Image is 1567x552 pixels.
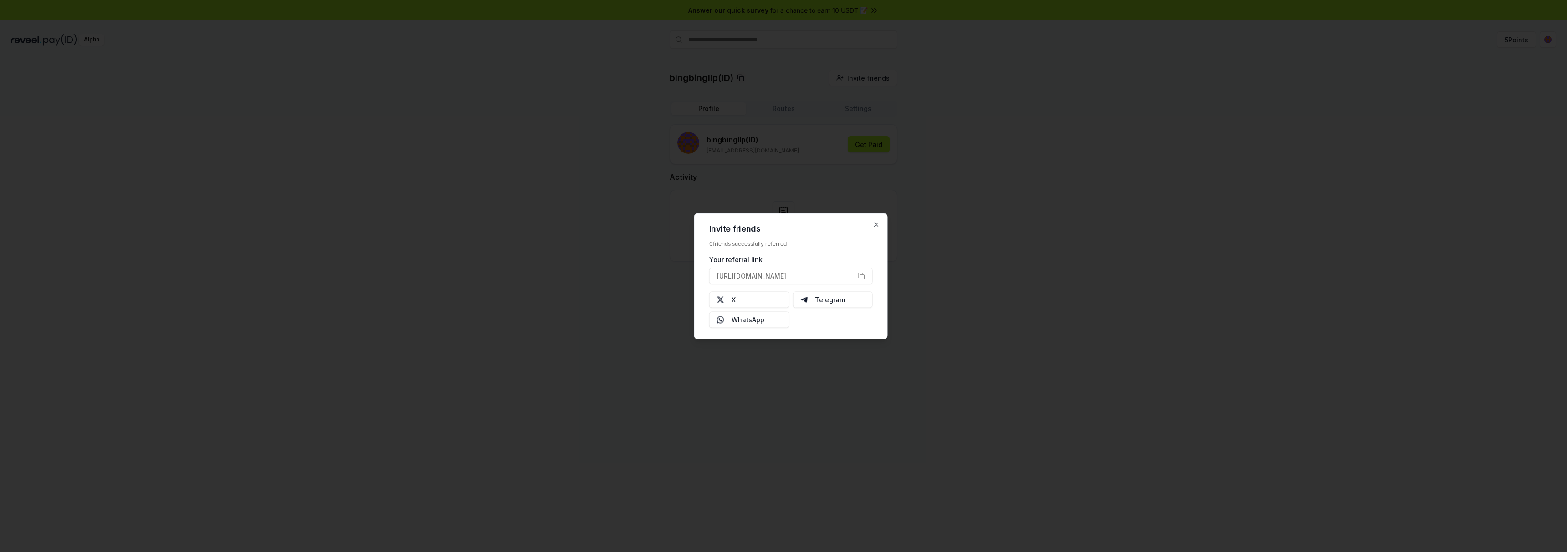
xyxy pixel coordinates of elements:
div: Your referral link [709,254,873,264]
button: WhatsApp [709,311,789,328]
img: X [717,296,724,303]
div: 0 friends successfully referred [709,240,873,247]
button: [URL][DOMAIN_NAME] [709,268,873,284]
img: Telegram [800,296,808,303]
button: Telegram [793,291,873,308]
span: [URL][DOMAIN_NAME] [717,271,786,281]
button: X [709,291,789,308]
h2: Invite friends [709,224,873,233]
img: Whatsapp [717,316,724,323]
